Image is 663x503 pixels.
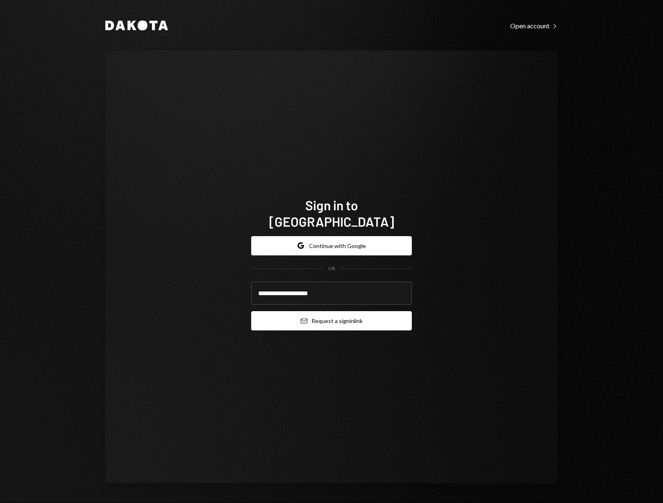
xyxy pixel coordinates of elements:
button: Continue with Google [251,236,412,255]
div: Open account [510,22,558,30]
a: Open account [510,21,558,30]
button: Request a signinlink [251,311,412,330]
div: OR [328,265,335,272]
h1: Sign in to [GEOGRAPHIC_DATA] [251,197,412,230]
